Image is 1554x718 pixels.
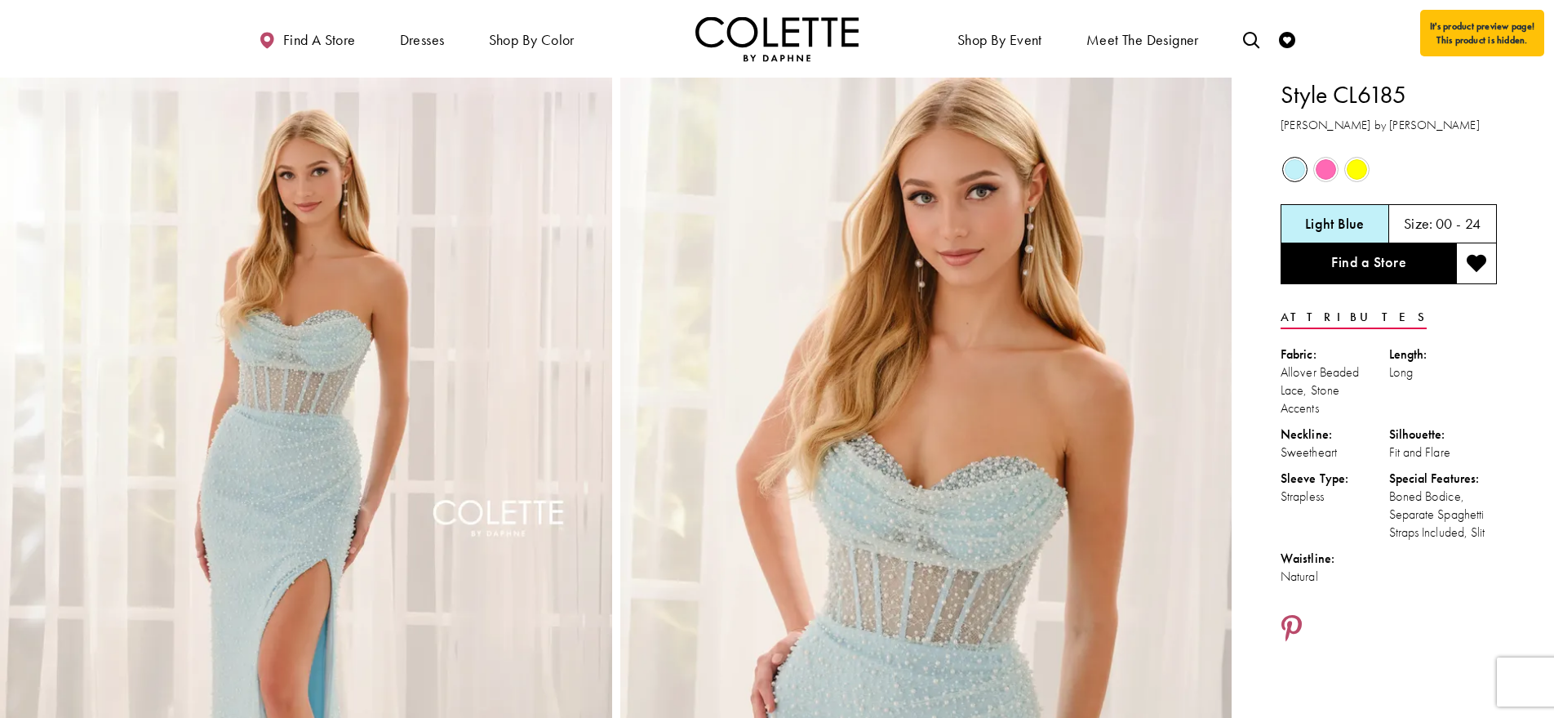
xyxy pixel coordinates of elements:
span: Find a store [283,32,356,48]
div: It's product preview page! This product is hidden. [1420,10,1544,56]
span: Shop by color [485,16,579,61]
span: Dresses [396,16,449,61]
span: Shop By Event [953,16,1046,61]
div: Allover Beaded Lace, Stone Accents [1281,363,1389,417]
a: Visit Home Page [695,16,859,61]
span: Shop By Event [957,32,1042,48]
div: Silhouette: [1389,426,1498,444]
img: Colette by Daphne [695,16,859,61]
div: Fabric: [1281,346,1389,363]
div: Strapless [1281,488,1389,506]
a: Attributes [1281,305,1427,329]
div: Length: [1389,346,1498,363]
a: Find a store [255,16,359,61]
span: Size: [1404,214,1433,233]
div: Pink [1312,155,1340,184]
div: Sweetheart [1281,444,1389,462]
div: Sleeve Type: [1281,470,1389,488]
div: Fit and Flare [1389,444,1498,462]
div: Special Features: [1389,470,1498,488]
span: Dresses [400,32,445,48]
div: Waistline: [1281,550,1389,568]
h3: [PERSON_NAME] by [PERSON_NAME] [1281,116,1497,135]
div: Long [1389,363,1498,381]
span: Meet the designer [1086,32,1199,48]
a: Share using Pinterest - Opens in new tab [1281,614,1303,645]
div: Yellow [1343,155,1371,184]
button: Add to wishlist [1456,243,1497,284]
span: Shop by color [489,32,575,48]
div: Product color controls state depends on size chosen [1281,154,1497,185]
a: Find a Store [1281,243,1456,284]
a: Meet the designer [1082,16,1203,61]
a: Toggle search [1239,16,1263,61]
h5: 00 - 24 [1436,216,1481,232]
h5: Chosen color [1305,216,1365,232]
div: Natural [1281,568,1389,586]
div: Neckline: [1281,426,1389,444]
h1: Style CL6185 [1281,78,1497,112]
a: Check Wishlist [1275,16,1299,61]
div: Boned Bodice, Separate Spaghetti Straps Included, Slit [1389,488,1498,542]
div: Light Blue [1281,155,1309,184]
